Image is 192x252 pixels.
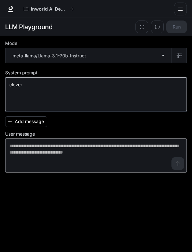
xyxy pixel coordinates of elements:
div: meta-llama/Llama-3.1-70b-Instruct [5,48,171,63]
p: Model [5,41,18,46]
button: Add message [5,116,47,127]
p: User message [5,132,35,136]
p: meta-llama/Llama-3.1-70b-Instruct [13,52,86,59]
p: System prompt [5,71,38,75]
button: All workspaces [21,3,77,15]
button: open drawer [174,3,187,15]
p: Inworld AI Demos [31,6,67,12]
h1: LLM Playground [5,21,52,33]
